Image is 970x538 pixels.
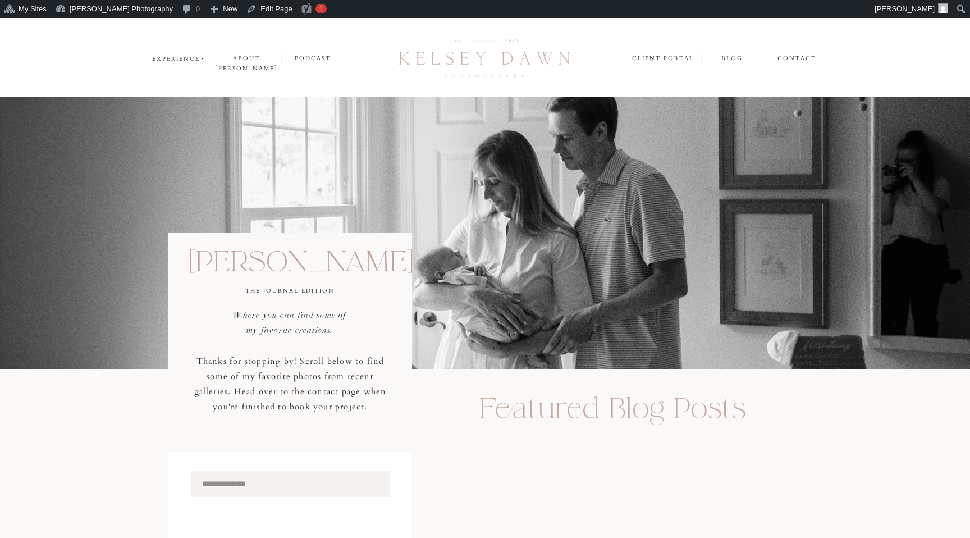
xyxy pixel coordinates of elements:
[211,53,281,64] a: about [PERSON_NAME]
[152,54,207,64] a: experience
[189,354,391,416] p: Thanks for stopping by! Scroll below to find some of my favorite photos from recent galleries. He...
[189,248,391,275] h1: [PERSON_NAME]
[198,286,382,295] h3: the journal edition
[319,4,323,13] span: 1
[479,395,793,428] h1: Featured Blog Posts
[282,53,344,64] a: podcast
[875,4,935,13] span: [PERSON_NAME]
[632,53,696,65] a: client portal
[701,53,762,64] a: blog
[777,53,817,65] a: contact
[229,308,351,338] p: Where you can find some of my favorite creations.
